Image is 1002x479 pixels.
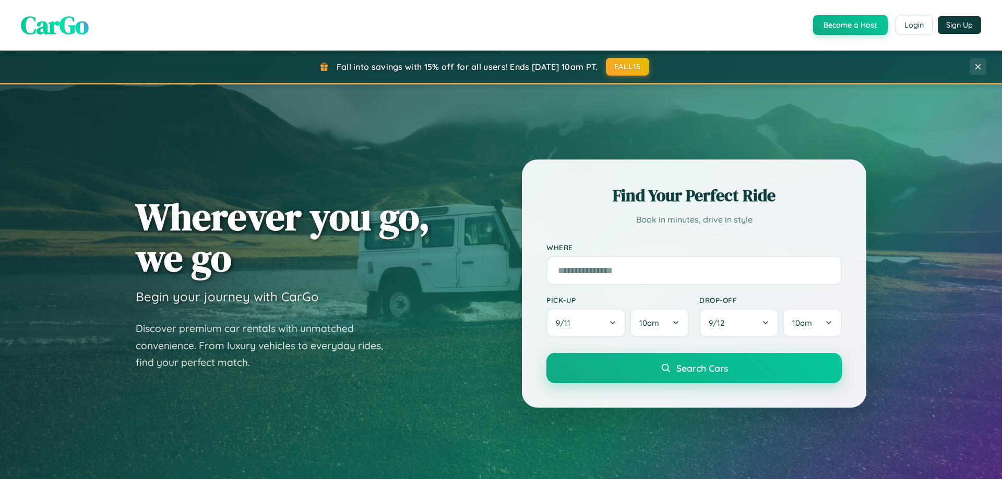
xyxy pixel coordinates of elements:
[792,318,812,328] span: 10am
[21,8,89,42] span: CarGo
[546,212,842,227] p: Book in minutes, drive in style
[813,15,888,35] button: Become a Host
[630,309,689,337] button: 10am
[136,289,319,304] h3: Begin your journey with CarGo
[606,58,650,76] button: FALL15
[896,16,933,34] button: Login
[546,353,842,383] button: Search Cars
[546,243,842,252] label: Where
[699,309,779,337] button: 9/12
[546,184,842,207] h2: Find Your Perfect Ride
[556,318,576,328] span: 9 / 11
[546,296,689,304] label: Pick-up
[709,318,730,328] span: 9 / 12
[136,320,397,371] p: Discover premium car rentals with unmatched convenience. From luxury vehicles to everyday rides, ...
[676,362,728,374] span: Search Cars
[639,318,659,328] span: 10am
[699,296,842,304] label: Drop-off
[546,309,626,337] button: 9/11
[136,196,430,278] h1: Wherever you go, we go
[938,16,981,34] button: Sign Up
[783,309,842,337] button: 10am
[337,62,598,72] span: Fall into savings with 15% off for all users! Ends [DATE] 10am PT.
